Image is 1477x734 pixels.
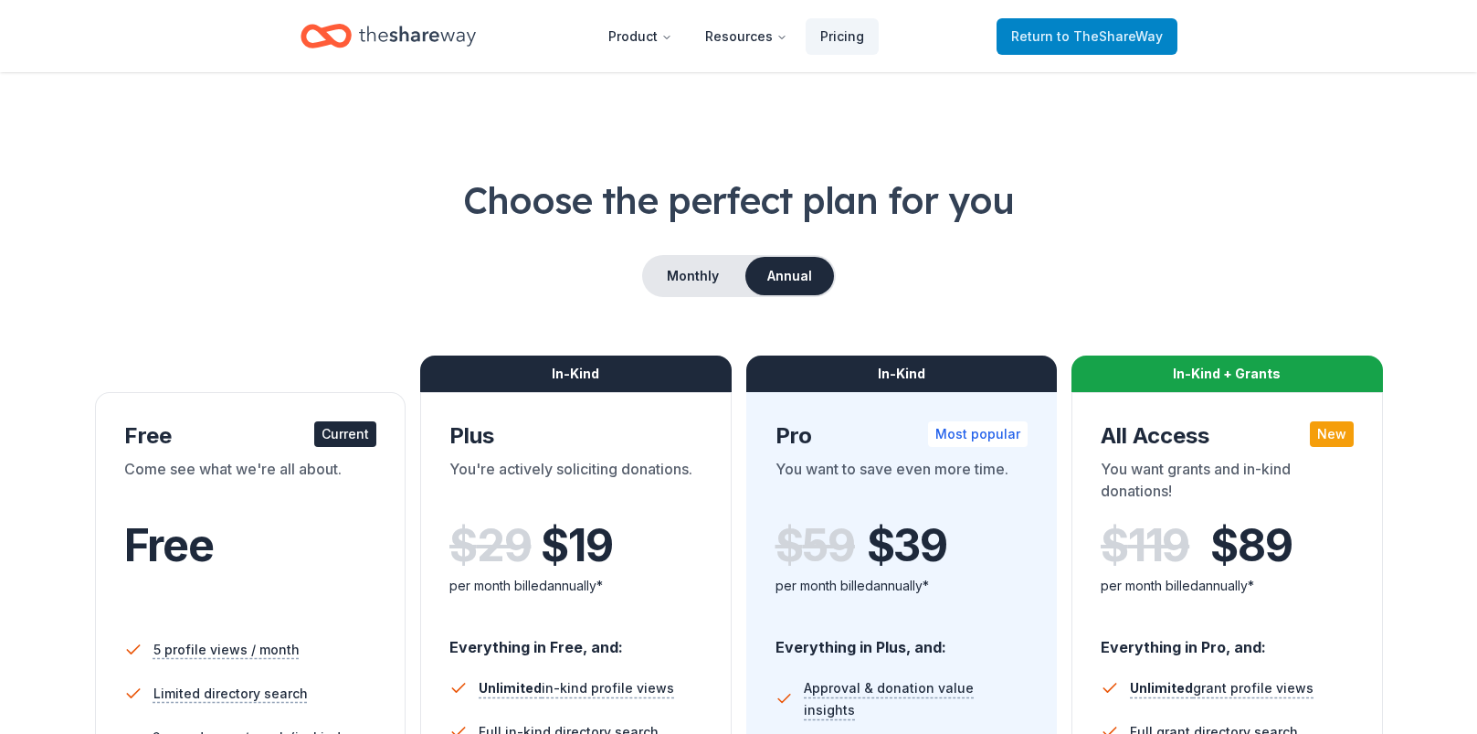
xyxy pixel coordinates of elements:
[644,257,742,295] button: Monthly
[775,421,1029,451] div: Pro
[1057,28,1163,44] span: to TheShareWay
[449,575,702,597] div: per month billed annually*
[997,18,1177,55] a: Returnto TheShareWay
[594,18,687,55] button: Product
[449,421,702,451] div: Plus
[1130,680,1313,696] span: grant profile views
[153,683,308,705] span: Limited directory search
[928,421,1028,447] div: Most popular
[746,356,1058,392] div: In-Kind
[449,621,702,659] div: Everything in Free, and:
[804,677,1028,721] span: Approval & donation value insights
[449,458,702,509] div: You're actively soliciting donations.
[314,421,376,447] div: Current
[1101,575,1354,597] div: per month billed annually*
[806,18,879,55] a: Pricing
[124,421,377,451] div: Free
[1310,421,1354,447] div: New
[691,18,802,55] button: Resources
[1071,356,1383,392] div: In-Kind + Grants
[124,518,214,572] span: Free
[594,15,879,58] nav: Main
[479,680,674,696] span: in-kind profile views
[1011,26,1163,48] span: Return
[479,680,542,696] span: Unlimited
[775,575,1029,597] div: per month billed annually*
[541,520,612,571] span: $ 19
[867,520,947,571] span: $ 39
[124,458,377,509] div: Come see what we're all about.
[1101,621,1354,659] div: Everything in Pro, and:
[775,458,1029,509] div: You want to save even more time.
[1210,520,1292,571] span: $ 89
[420,356,732,392] div: In-Kind
[73,175,1404,226] h1: Choose the perfect plan for you
[1130,680,1193,696] span: Unlimited
[153,639,300,661] span: 5 profile views / month
[1101,458,1354,509] div: You want grants and in-kind donations!
[301,15,476,58] a: Home
[775,621,1029,659] div: Everything in Plus, and:
[1101,421,1354,451] div: All Access
[745,257,834,295] button: Annual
